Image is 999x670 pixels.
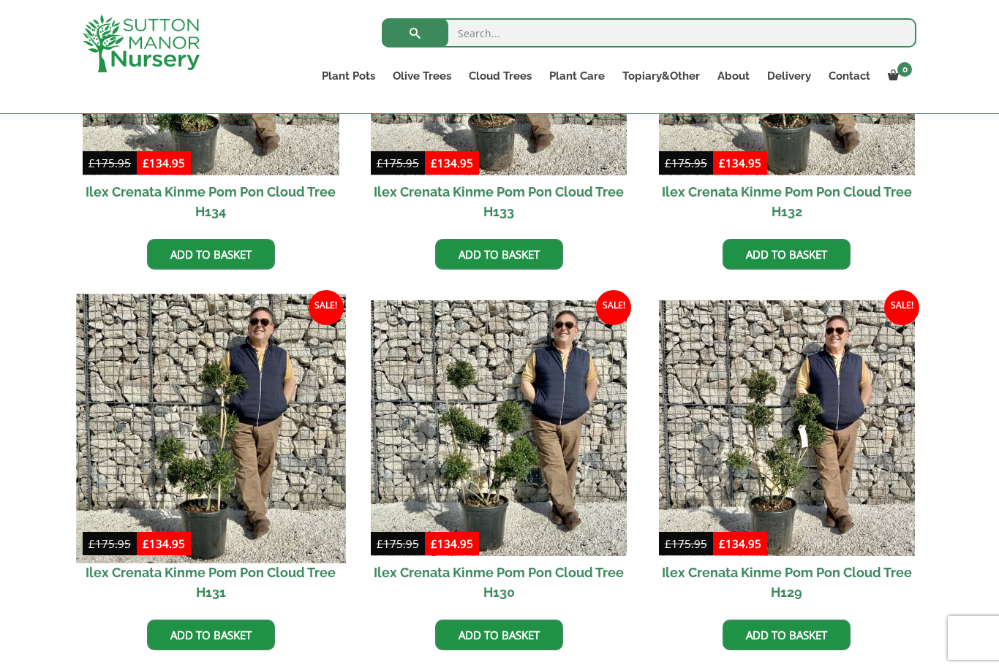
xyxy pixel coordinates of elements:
[371,175,627,228] h2: Ilex Crenata Kinme Pom Pon Cloud Tree H133
[719,156,761,170] bdi: 134.95
[665,536,671,551] span: £
[709,66,758,86] a: About
[371,556,627,609] h2: Ilex Crenata Kinme Pom Pon Cloud Tree H130
[147,239,275,270] a: Add to basket: “Ilex Crenata Kinme Pom Pon Cloud Tree H134”
[313,66,384,86] a: Plant Pots
[665,156,707,170] bdi: 175.95
[719,536,761,551] bdi: 134.95
[431,156,473,170] bdi: 134.95
[143,536,185,551] bdi: 134.95
[659,556,916,609] h2: Ilex Crenata Kinme Pom Pon Cloud Tree H129
[143,156,149,170] span: £
[659,300,916,609] a: Sale! Ilex Crenata Kinme Pom Pon Cloud Tree H129
[371,300,627,557] img: Ilex Crenata Kinme Pom Pon Cloud Tree H130
[723,239,851,270] a: Add to basket: “Ilex Crenata Kinme Pom Pon Cloud Tree H132”
[377,536,419,551] bdi: 175.95
[431,536,437,551] span: £
[431,156,437,170] span: £
[382,18,916,47] input: Search...
[659,175,916,228] h2: Ilex Crenata Kinme Pom Pon Cloud Tree H132
[384,66,460,86] a: Olive Trees
[460,66,540,86] a: Cloud Trees
[143,156,185,170] bdi: 134.95
[665,156,671,170] span: £
[83,300,339,609] a: Sale! Ilex Crenata Kinme Pom Pon Cloud Tree H131
[614,66,709,86] a: Topiary&Other
[147,620,275,650] a: Add to basket: “Ilex Crenata Kinme Pom Pon Cloud Tree H131”
[758,66,820,86] a: Delivery
[309,290,344,325] span: Sale!
[719,536,725,551] span: £
[820,66,879,86] a: Contact
[723,620,851,650] a: Add to basket: “Ilex Crenata Kinme Pom Pon Cloud Tree H129”
[719,156,725,170] span: £
[88,536,131,551] bdi: 175.95
[540,66,614,86] a: Plant Care
[88,536,95,551] span: £
[371,300,627,609] a: Sale! Ilex Crenata Kinme Pom Pon Cloud Tree H130
[88,156,131,170] bdi: 175.95
[435,239,563,270] a: Add to basket: “Ilex Crenata Kinme Pom Pon Cloud Tree H133”
[377,536,383,551] span: £
[143,536,149,551] span: £
[897,62,912,77] span: 0
[83,15,200,72] img: logo
[665,536,707,551] bdi: 175.95
[377,156,383,170] span: £
[659,300,916,557] img: Ilex Crenata Kinme Pom Pon Cloud Tree H129
[435,620,563,650] a: Add to basket: “Ilex Crenata Kinme Pom Pon Cloud Tree H130”
[884,290,919,325] span: Sale!
[83,556,339,609] h2: Ilex Crenata Kinme Pom Pon Cloud Tree H131
[76,294,345,563] img: Ilex Crenata Kinme Pom Pon Cloud Tree H131
[83,175,339,228] h2: Ilex Crenata Kinme Pom Pon Cloud Tree H134
[431,536,473,551] bdi: 134.95
[879,66,916,86] a: 0
[88,156,95,170] span: £
[596,290,631,325] span: Sale!
[377,156,419,170] bdi: 175.95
